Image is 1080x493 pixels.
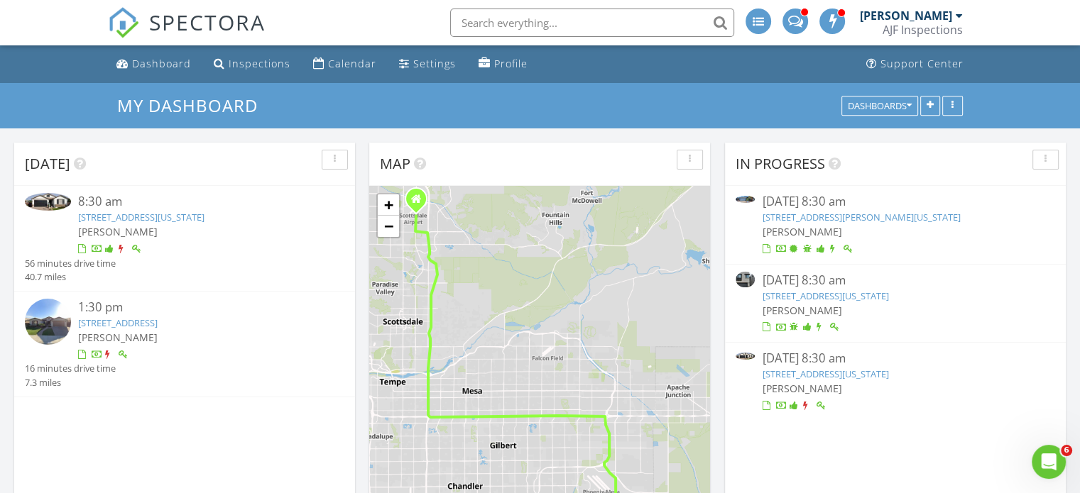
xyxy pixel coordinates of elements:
a: SPECTORA [108,19,266,49]
a: Calendar [307,51,382,77]
img: 9366811%2Freports%2Fc5b178aa-59e8-45ba-82af-9712629503fa%2Fcover_photos%2FEOe3tw7UgO9e3nIeSM96%2F... [25,193,71,210]
a: Inspections [208,51,296,77]
div: 40.7 miles [25,270,116,284]
a: Settings [393,51,462,77]
span: [PERSON_NAME] [762,304,841,317]
div: [DATE] 8:30 am [762,272,1028,289]
a: [DATE] 8:30 am [STREET_ADDRESS][PERSON_NAME][US_STATE] [PERSON_NAME] [736,193,1055,256]
a: [DATE] 8:30 am [STREET_ADDRESS][US_STATE] [PERSON_NAME] [736,272,1055,335]
span: [PERSON_NAME] [762,382,841,395]
div: Calendar [328,57,376,70]
span: [PERSON_NAME] [78,331,158,344]
a: [DATE] 8:30 am [STREET_ADDRESS][US_STATE] [PERSON_NAME] [736,350,1055,413]
a: Dashboard [111,51,197,77]
div: 14201 N Hayden Rd Suite A4, Scottsdale AZ 85260 [416,199,425,207]
img: 9350432%2Fcover_photos%2Fdrxk0wbjvjGIO4u6j5s5%2Fsmall.jpg [736,272,755,287]
img: 9366811%2Freports%2Fc5b178aa-59e8-45ba-82af-9712629503fa%2Fcover_photos%2FEOe3tw7UgO9e3nIeSM96%2F... [736,353,755,360]
div: 16 minutes drive time [25,362,116,375]
div: Dashboards [848,101,912,111]
img: 9294129%2Fcover_photos%2FnlNJS1sVDulabxzCug2u%2Fsmall.jpg [736,196,755,203]
button: Dashboards [841,96,918,116]
div: Dashboard [132,57,191,70]
a: [STREET_ADDRESS][US_STATE] [78,211,204,223]
iframe: Intercom live chat [1032,445,1066,479]
div: [DATE] 8:30 am [762,193,1028,211]
a: My Dashboard [117,94,270,117]
img: streetview [25,299,71,345]
span: Map [380,154,410,173]
div: Inspections [229,57,290,70]
div: 1:30 pm [78,299,318,316]
img: The Best Home Inspection Software - Spectora [108,7,139,38]
span: SPECTORA [149,7,266,37]
div: 7.3 miles [25,376,116,389]
span: In Progress [736,154,825,173]
a: 8:30 am [STREET_ADDRESS][US_STATE] [PERSON_NAME] 56 minutes drive time 40.7 miles [25,193,344,284]
input: Search everything... [450,9,734,37]
a: Zoom out [378,216,399,237]
a: [STREET_ADDRESS][US_STATE] [762,289,888,302]
div: AJF Inspections [883,23,963,37]
div: Settings [413,57,456,70]
span: [PERSON_NAME] [762,225,841,238]
a: [STREET_ADDRESS][US_STATE] [762,367,888,380]
a: Profile [473,51,533,77]
div: 56 minutes drive time [25,257,116,270]
div: [PERSON_NAME] [860,9,952,23]
a: [STREET_ADDRESS] [78,316,158,329]
span: 6 [1061,445,1072,456]
a: [STREET_ADDRESS][PERSON_NAME][US_STATE] [762,211,960,223]
span: [PERSON_NAME] [78,225,158,238]
div: 8:30 am [78,193,318,211]
div: Support Center [880,57,964,70]
span: [DATE] [25,154,70,173]
div: Profile [494,57,528,70]
a: 1:30 pm [STREET_ADDRESS] [PERSON_NAME] 16 minutes drive time 7.3 miles [25,299,344,389]
a: Support Center [861,51,969,77]
div: [DATE] 8:30 am [762,350,1028,367]
a: Zoom in [378,194,399,216]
